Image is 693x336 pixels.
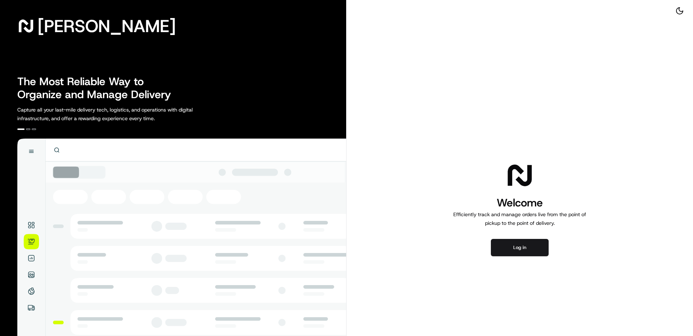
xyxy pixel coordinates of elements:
span: [PERSON_NAME] [38,19,176,33]
h1: Welcome [450,196,589,210]
h2: The Most Reliable Way to Organize and Manage Delivery [17,75,179,101]
button: Log in [491,239,549,256]
p: Efficiently track and manage orders live from the point of pickup to the point of delivery. [450,210,589,227]
p: Capture all your last-mile delivery tech, logistics, and operations with digital infrastructure, ... [17,105,225,123]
